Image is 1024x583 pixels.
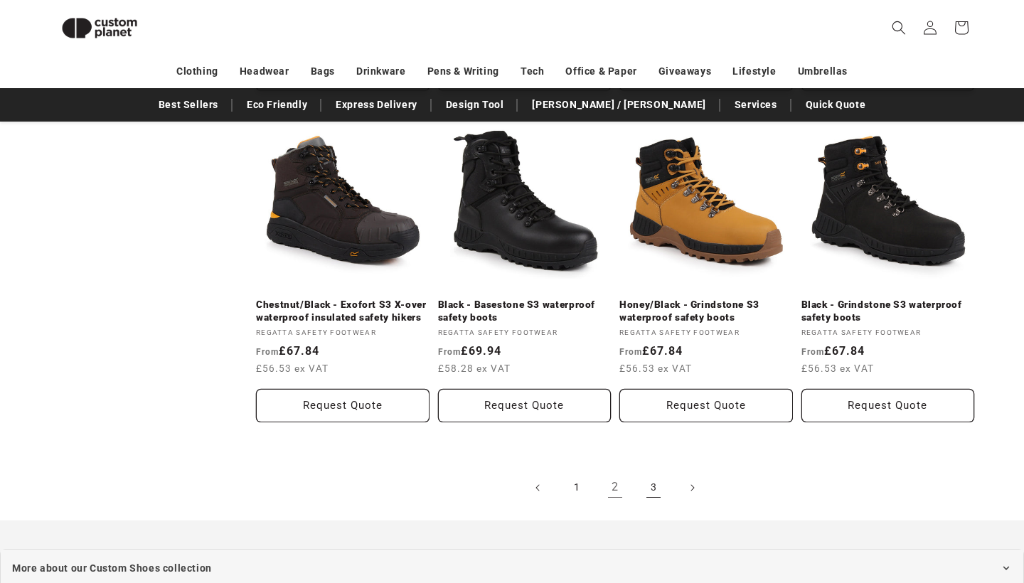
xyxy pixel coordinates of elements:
a: Lifestyle [732,59,776,84]
a: Bags [311,59,335,84]
span: More about our Custom Shoes collection [12,560,212,577]
a: Previous page [523,472,554,503]
a: Next page [676,472,708,503]
a: Drinkware [356,59,405,84]
a: Black - Grindstone S3 waterproof safety boots [801,299,975,323]
a: Eco Friendly [240,92,314,117]
a: Page 2 [599,472,631,503]
a: Umbrellas [798,59,848,84]
a: Design Tool [439,92,511,117]
a: Express Delivery [329,92,425,117]
a: Chestnut/Black - Exofort S3 X-over waterproof insulated safety hikers [256,299,430,323]
a: Honey/Black - Grindstone S3 waterproof safety boots [619,299,793,323]
a: Page 3 [638,472,669,503]
button: Request Quote [619,389,793,422]
a: Quick Quote [799,92,873,117]
a: Page 1 [561,472,592,503]
summary: Search [883,12,914,43]
a: Pens & Writing [427,59,499,84]
a: [PERSON_NAME] / [PERSON_NAME] [525,92,713,117]
a: Black - Basestone S3 waterproof safety boots [438,299,612,323]
button: Request Quote [438,389,612,422]
a: Services [727,92,784,117]
button: Request Quote [256,389,430,422]
a: Tech [521,59,544,84]
a: Giveaways [658,59,711,84]
button: Request Quote [801,389,975,422]
a: Office & Paper [565,59,636,84]
iframe: Chat Widget [780,429,1024,583]
a: Headwear [240,59,289,84]
a: Best Sellers [151,92,225,117]
img: Custom Planet [50,6,149,50]
nav: Pagination [256,472,974,503]
a: Clothing [176,59,218,84]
